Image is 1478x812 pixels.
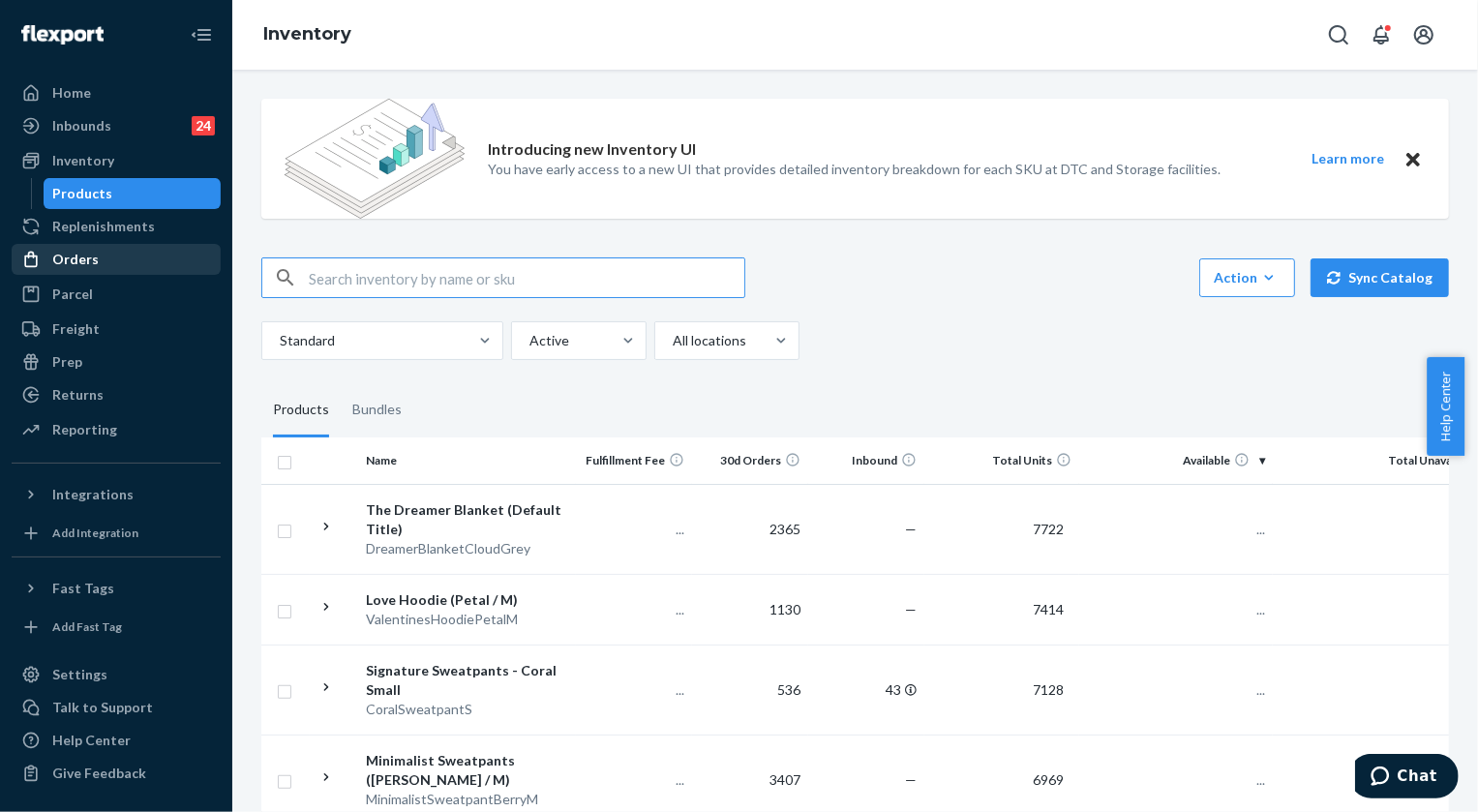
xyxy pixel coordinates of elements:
a: Home [12,77,221,108]
div: Inbounds [52,116,111,135]
th: 30d Orders [692,437,808,484]
button: Learn more [1300,147,1397,171]
td: 536 [692,645,808,735]
div: Minimalist Sweatpants ([PERSON_NAME] / M) [366,751,568,790]
div: Home [52,83,91,103]
span: 6969 [1025,771,1071,788]
div: 24 [192,116,215,135]
a: Freight [12,314,221,345]
div: Add Fast Tag [52,618,122,635]
td: 2365 [692,484,808,574]
p: ... [584,600,684,619]
p: ... [584,520,684,539]
div: DreamerBlanketCloudGrey [366,539,568,558]
span: 7722 [1025,521,1071,537]
button: Open Search Box [1319,15,1358,54]
div: Give Feedback [52,764,146,783]
a: Help Center [12,725,221,756]
div: The Dreamer Blanket (Default Title) [366,500,568,539]
p: You have early access to a new UI that provides detailed inventory breakdown for each SKU at DTC ... [488,160,1221,179]
div: Reporting [52,420,117,439]
a: Products [44,178,222,209]
a: Returns [12,379,221,410]
a: Parcel [12,279,221,310]
button: Fast Tags [12,573,221,604]
div: CoralSweatpantS [366,700,568,719]
p: ... [1087,600,1265,619]
p: ... [1087,520,1265,539]
input: Standard [278,331,280,350]
div: Action [1214,268,1281,287]
div: Returns [52,385,104,405]
th: Inbound [808,437,924,484]
button: Integrations [12,479,221,510]
img: Flexport logo [21,25,104,45]
button: Close Navigation [182,15,221,54]
a: Replenishments [12,211,221,242]
button: Open notifications [1362,15,1401,54]
img: new-reports-banner-icon.82668bd98b6a51aee86340f2a7b77ae3.png [285,99,465,219]
p: ... [1087,680,1265,700]
a: Inbounds24 [12,110,221,141]
div: Prep [52,352,82,372]
button: Close [1401,147,1426,171]
th: Fulfillment Fee [576,437,692,484]
button: Help Center [1427,357,1464,456]
div: Products [273,383,329,437]
a: Reporting [12,414,221,445]
div: Freight [52,319,100,339]
span: — [905,601,917,617]
div: Inventory [52,151,114,170]
div: Signature Sweatpants - Coral Small [366,661,568,700]
iframe: Opens a widget where you can chat to one of our agents [1355,754,1459,802]
button: Talk to Support [12,692,221,723]
div: Products [53,184,113,203]
a: Inventory [12,145,221,176]
th: Available [1079,437,1273,484]
div: Replenishments [52,217,155,236]
div: Parcel [52,285,93,304]
ol: breadcrumbs [248,7,367,63]
a: Add Integration [12,518,221,549]
button: Action [1199,258,1295,297]
td: 1130 [692,574,808,645]
a: Prep [12,346,221,377]
div: Love Hoodie (Petal / M) [366,590,568,610]
div: Integrations [52,485,134,504]
div: Settings [52,665,107,684]
button: Open account menu [1404,15,1443,54]
div: MinimalistSweatpantBerryM [366,790,568,809]
div: Add Integration [52,525,138,541]
span: 7414 [1025,601,1071,617]
input: All locations [671,331,673,350]
span: — [905,771,917,788]
div: Orders [52,250,99,269]
th: Total Units [924,437,1079,484]
input: Active [528,331,529,350]
span: 7128 [1025,681,1071,698]
span: — [905,521,917,537]
input: Search inventory by name or sku [309,258,744,297]
a: Settings [12,659,221,690]
a: Orders [12,244,221,275]
p: ... [584,680,684,700]
div: Help Center [52,731,131,750]
td: 43 [808,645,924,735]
button: Give Feedback [12,758,221,789]
p: ... [1087,770,1265,790]
p: ... [584,770,684,790]
th: Name [358,437,576,484]
a: Inventory [263,23,351,45]
a: Add Fast Tag [12,612,221,643]
button: Sync Catalog [1311,258,1449,297]
p: Introducing new Inventory UI [488,138,696,161]
div: Bundles [352,383,402,437]
div: ValentinesHoodiePetalM [366,610,568,629]
div: Talk to Support [52,698,153,717]
div: Fast Tags [52,579,114,598]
